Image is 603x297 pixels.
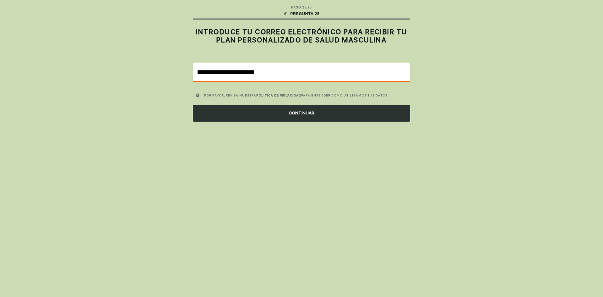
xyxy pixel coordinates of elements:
font: / [307,6,308,9]
font: 25 [302,6,307,9]
font: 25 [308,6,312,9]
font: PASO [291,6,301,9]
a: POLÍTICA DE PRIVACIDAD [256,93,301,97]
font: POR FAVOR, REVISA NUESTRA [204,93,256,97]
font: PARA ENTENDER CÓMO UTILIZAMOS TUS DATOS. [301,93,389,97]
font: CONTINUAR [289,110,314,115]
font: PREGUNTA 25 [290,12,320,16]
font: INTRODUCE TU CORREO ELECTRÓNICO PARA RECIBIR TU PLAN PERSONALIZADO DE SALUD MASCULINA [196,28,407,44]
